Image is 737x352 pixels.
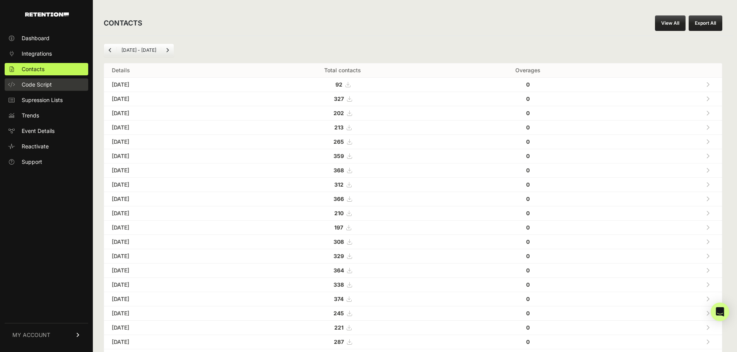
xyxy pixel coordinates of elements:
span: MY ACCOUNT [12,331,50,339]
a: 368 [333,167,352,173]
strong: 221 [334,324,344,331]
strong: 0 [526,95,530,102]
strong: 0 [526,324,530,331]
strong: 327 [334,95,344,102]
strong: 0 [526,124,530,131]
a: 202 [333,110,352,116]
strong: 338 [333,281,344,288]
td: [DATE] [104,78,238,92]
a: Support [5,156,88,168]
strong: 0 [526,224,530,231]
span: Supression Lists [22,96,63,104]
td: [DATE] [104,106,238,121]
strong: 312 [334,181,344,188]
strong: 359 [333,153,344,159]
h2: CONTACTS [104,18,142,29]
a: Dashboard [5,32,88,44]
strong: 0 [526,338,530,345]
strong: 374 [334,296,344,302]
strong: 0 [526,110,530,116]
strong: 265 [333,138,344,145]
td: [DATE] [104,264,238,278]
strong: 0 [526,210,530,216]
strong: 0 [526,167,530,173]
a: Trends [5,109,88,122]
strong: 202 [333,110,344,116]
a: 197 [334,224,351,231]
td: [DATE] [104,121,238,135]
strong: 0 [526,138,530,145]
a: 338 [333,281,352,288]
span: Support [22,158,42,166]
strong: 308 [333,238,344,245]
a: 374 [334,296,351,302]
td: [DATE] [104,163,238,178]
a: 92 [335,81,350,88]
span: Reactivate [22,143,49,150]
span: Code Script [22,81,52,88]
strong: 0 [526,153,530,159]
button: Export All [689,15,722,31]
strong: 92 [335,81,342,88]
span: Integrations [22,50,52,58]
a: Next [161,44,174,56]
a: 329 [333,253,352,259]
td: [DATE] [104,335,238,349]
td: [DATE] [104,321,238,335]
a: 308 [333,238,352,245]
strong: 0 [526,81,530,88]
strong: 329 [333,253,344,259]
a: 265 [333,138,352,145]
td: [DATE] [104,221,238,235]
strong: 287 [334,338,344,345]
a: Code Script [5,78,88,91]
a: 359 [333,153,352,159]
a: 327 [334,95,352,102]
td: [DATE] [104,292,238,306]
a: 364 [333,267,352,274]
div: Open Intercom Messenger [711,303,729,321]
th: Total contacts [238,63,447,78]
strong: 0 [526,310,530,316]
strong: 0 [526,296,530,302]
a: 366 [333,196,352,202]
strong: 366 [333,196,344,202]
a: 210 [334,210,351,216]
img: Retention.com [25,12,69,17]
a: 213 [334,124,351,131]
td: [DATE] [104,135,238,149]
a: 221 [334,324,351,331]
a: 312 [334,181,351,188]
strong: 0 [526,181,530,188]
td: [DATE] [104,178,238,192]
li: [DATE] - [DATE] [116,47,161,53]
a: 287 [334,338,352,345]
a: Previous [104,44,116,56]
strong: 368 [333,167,344,173]
strong: 213 [334,124,344,131]
strong: 0 [526,253,530,259]
strong: 0 [526,267,530,274]
span: Event Details [22,127,55,135]
td: [DATE] [104,92,238,106]
strong: 364 [333,267,344,274]
td: [DATE] [104,278,238,292]
strong: 197 [334,224,343,231]
a: Contacts [5,63,88,75]
td: [DATE] [104,192,238,206]
strong: 0 [526,196,530,202]
td: [DATE] [104,235,238,249]
span: Dashboard [22,34,50,42]
td: [DATE] [104,306,238,321]
strong: 0 [526,281,530,288]
span: Contacts [22,65,44,73]
a: Supression Lists [5,94,88,106]
td: [DATE] [104,149,238,163]
a: Integrations [5,48,88,60]
span: Trends [22,112,39,119]
strong: 0 [526,238,530,245]
td: [DATE] [104,206,238,221]
strong: 210 [334,210,344,216]
a: Reactivate [5,140,88,153]
th: Overages [447,63,609,78]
